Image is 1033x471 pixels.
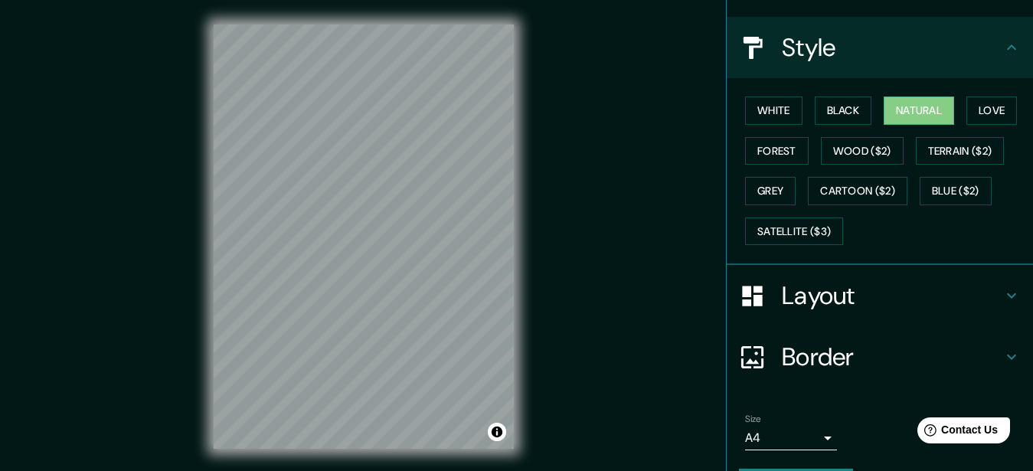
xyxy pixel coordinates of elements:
[916,137,1005,165] button: Terrain ($2)
[745,218,843,246] button: Satellite ($3)
[727,265,1033,326] div: Layout
[966,96,1017,125] button: Love
[214,25,514,449] canvas: Map
[782,32,1002,63] h4: Style
[782,342,1002,372] h4: Border
[745,177,796,205] button: Grey
[727,326,1033,388] div: Border
[745,413,761,426] label: Size
[488,423,506,441] button: Toggle attribution
[745,137,809,165] button: Forest
[821,137,904,165] button: Wood ($2)
[782,280,1002,311] h4: Layout
[808,177,907,205] button: Cartoon ($2)
[745,426,837,450] div: A4
[815,96,872,125] button: Black
[745,96,803,125] button: White
[727,17,1033,78] div: Style
[884,96,954,125] button: Natural
[897,411,1016,454] iframe: Help widget launcher
[920,177,992,205] button: Blue ($2)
